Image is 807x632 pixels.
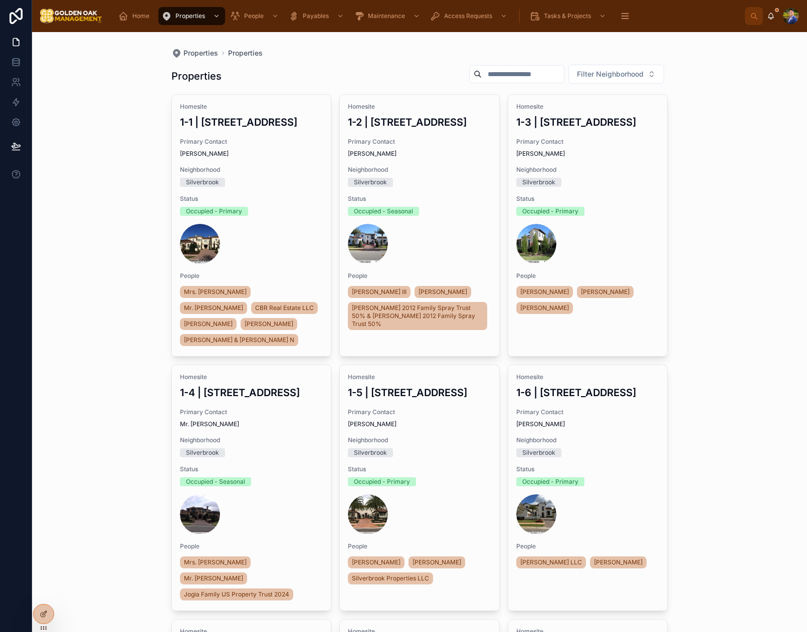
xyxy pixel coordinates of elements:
[180,195,323,203] span: Status
[184,304,243,312] span: Mr. [PERSON_NAME]
[180,556,251,568] a: Mrs. [PERSON_NAME]
[115,7,156,25] a: Home
[348,103,491,111] span: Homesite
[520,304,569,312] span: [PERSON_NAME]
[348,115,491,130] h3: 1-2 | [STREET_ADDRESS]
[444,12,492,20] span: Access Requests
[419,288,467,296] span: [PERSON_NAME]
[180,408,323,416] span: Primary Contact
[516,556,586,568] a: [PERSON_NAME] LLC
[180,572,247,584] a: Mr. [PERSON_NAME]
[180,150,323,158] span: [PERSON_NAME]
[522,178,555,187] div: Silverbrook
[175,12,205,20] span: Properties
[354,477,410,486] div: Occupied - Primary
[183,48,218,58] span: Properties
[241,318,297,330] a: [PERSON_NAME]
[348,542,491,550] span: People
[110,5,745,27] div: scrollable content
[520,558,582,566] span: [PERSON_NAME] LLC
[516,408,660,416] span: Primary Contact
[180,115,323,130] h3: 1-1 | [STREET_ADDRESS]
[180,103,323,111] span: Homesite
[180,465,323,473] span: Status
[184,288,247,296] span: Mrs. [PERSON_NAME]
[180,138,323,146] span: Primary Contact
[516,272,660,280] span: People
[516,103,660,111] span: Homesite
[171,365,332,611] a: Homesite1-4 | [STREET_ADDRESS]Primary ContactMr. [PERSON_NAME]NeighborhoodSilverbrookStatusOccupi...
[348,302,487,330] a: [PERSON_NAME] 2012 Family Spray Trust 50% & [PERSON_NAME] 2012 Family Spray Trust 50%
[516,166,660,174] span: Neighborhood
[180,420,323,428] span: Mr. [PERSON_NAME]
[522,207,578,216] div: Occupied - Primary
[186,477,245,486] div: Occupied - Seasonal
[40,8,102,24] img: App logo
[132,12,149,20] span: Home
[577,286,634,298] a: [PERSON_NAME]
[184,336,294,344] span: [PERSON_NAME] & [PERSON_NAME] N
[544,12,591,20] span: Tasks & Projects
[516,150,660,158] span: [PERSON_NAME]
[577,69,644,79] span: Filter Neighborhood
[516,302,573,314] a: [PERSON_NAME]
[522,448,555,457] div: Silverbrook
[409,556,465,568] a: [PERSON_NAME]
[184,320,233,328] span: [PERSON_NAME]
[354,448,387,457] div: Silverbrook
[590,556,647,568] a: [PERSON_NAME]
[303,12,329,20] span: Payables
[180,373,323,381] span: Homesite
[228,48,263,58] a: Properties
[244,12,264,20] span: People
[352,558,400,566] span: [PERSON_NAME]
[186,448,219,457] div: Silverbrook
[568,65,664,84] button: Select Button
[516,385,660,400] h3: 1-6 | [STREET_ADDRESS]
[180,318,237,330] a: [PERSON_NAME]
[171,48,218,58] a: Properties
[245,320,293,328] span: [PERSON_NAME]
[348,138,491,146] span: Primary Contact
[348,408,491,416] span: Primary Contact
[427,7,512,25] a: Access Requests
[180,302,247,314] a: Mr. [PERSON_NAME]
[508,94,668,357] a: Homesite1-3 | [STREET_ADDRESS]Primary Contact[PERSON_NAME]NeighborhoodSilverbrookStatusOccupied -...
[171,69,222,83] h1: Properties
[348,465,491,473] span: Status
[158,7,225,25] a: Properties
[516,138,660,146] span: Primary Contact
[516,195,660,203] span: Status
[180,334,298,346] a: [PERSON_NAME] & [PERSON_NAME] N
[516,436,660,444] span: Neighborhood
[352,304,483,328] span: [PERSON_NAME] 2012 Family Spray Trust 50% & [PERSON_NAME] 2012 Family Spray Trust 50%
[352,574,429,582] span: Silverbrook Properties LLC
[180,272,323,280] span: People
[348,556,405,568] a: [PERSON_NAME]
[184,590,289,598] span: Jogia Family US Property Trust 2024
[520,288,569,296] span: [PERSON_NAME]
[594,558,643,566] span: [PERSON_NAME]
[348,286,411,298] a: [PERSON_NAME] III
[368,12,405,20] span: Maintenance
[351,7,425,25] a: Maintenance
[516,286,573,298] a: [PERSON_NAME]
[516,373,660,381] span: Homesite
[286,7,349,25] a: Payables
[348,572,433,584] a: Silverbrook Properties LLC
[227,7,284,25] a: People
[348,195,491,203] span: Status
[171,94,332,357] a: Homesite1-1 | [STREET_ADDRESS]Primary Contact[PERSON_NAME]NeighborhoodSilverbrookStatusOccupied -...
[339,365,500,611] a: Homesite1-5 | [STREET_ADDRESS]Primary Contact[PERSON_NAME]NeighborhoodSilverbrookStatusOccupied -...
[348,150,491,158] span: [PERSON_NAME]
[180,588,293,600] a: Jogia Family US Property Trust 2024
[415,286,471,298] a: [PERSON_NAME]
[186,178,219,187] div: Silverbrook
[180,385,323,400] h3: 1-4 | [STREET_ADDRESS]
[348,436,491,444] span: Neighborhood
[251,302,318,314] a: CBR Real Estate LLC
[508,365,668,611] a: Homesite1-6 | [STREET_ADDRESS]Primary Contact[PERSON_NAME]NeighborhoodSilverbrookStatusOccupied -...
[255,304,314,312] span: CBR Real Estate LLC
[180,436,323,444] span: Neighborhood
